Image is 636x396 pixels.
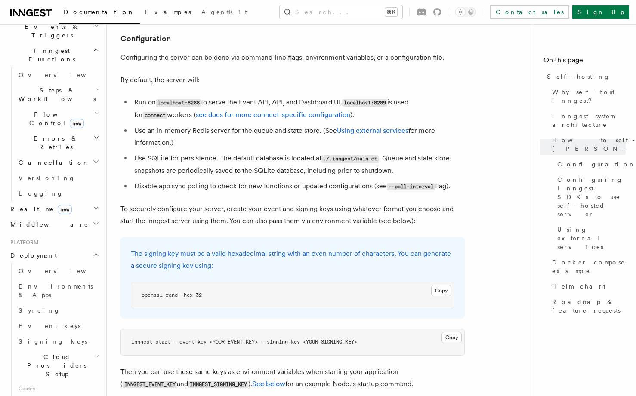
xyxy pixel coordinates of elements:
[142,292,202,298] span: openssl rand -hex 32
[15,382,101,396] span: Guides
[15,279,101,303] a: Environments & Apps
[58,205,72,214] span: new
[554,157,626,172] a: Configuration
[120,74,465,86] p: By default, the server will:
[15,353,95,378] span: Cloud Providers Setup
[7,248,101,263] button: Deployment
[196,111,350,119] a: see docs for more connect-specific configuration
[549,108,626,132] a: Inngest system architecture
[19,267,107,274] span: Overview
[19,283,93,298] span: Environments & Apps
[337,126,408,135] a: Using external services
[552,258,626,275] span: Docker compose example
[552,112,626,129] span: Inngest system architecture
[431,285,451,296] button: Copy
[554,172,626,222] a: Configuring Inngest SDKs to use self-hosted server
[15,155,101,170] button: Cancellation
[19,338,87,345] span: Signing keys
[554,222,626,255] a: Using external services
[15,170,101,186] a: Versioning
[543,69,626,84] a: Self-hosting
[552,282,605,291] span: Helm chart
[490,5,569,19] a: Contact sales
[131,339,357,345] span: inngest start --event-key <YOUR_EVENT_KEY> --signing-key <YOUR_SIGNING_KEY>
[549,279,626,294] a: Helm chart
[7,220,89,229] span: Middleware
[280,5,402,19] button: Search...⌘K
[342,99,387,107] code: localhost:8289
[15,263,101,279] a: Overview
[201,9,247,15] span: AgentKit
[156,99,201,107] code: localhost:8288
[19,175,75,181] span: Versioning
[132,125,465,149] li: Use an in-memory Redis server for the queue and state store. (See for more information.)
[132,96,465,121] li: Run on to serve the Event API, API, and Dashboard UI. is used for workers ( ).
[385,8,397,16] kbd: ⌘K
[19,307,60,314] span: Syncing
[120,203,465,227] p: To securely configure your server, create your event and signing keys using whatever format you c...
[7,217,101,232] button: Middleware
[143,112,167,119] code: connect
[557,175,626,218] span: Configuring Inngest SDKs to use self-hosted server
[15,83,101,107] button: Steps & Workflows
[549,84,626,108] a: Why self-host Inngest?
[15,318,101,334] a: Event keys
[557,160,636,169] span: Configuration
[7,201,101,217] button: Realtimenew
[549,294,626,318] a: Roadmap & feature requests
[19,322,80,329] span: Event keys
[7,239,39,246] span: Platform
[15,334,101,349] a: Signing keys
[188,381,248,388] code: INNGEST_SIGNING_KEY
[455,7,476,17] button: Toggle dark mode
[15,67,101,83] a: Overview
[15,110,95,127] span: Flow Control
[15,303,101,318] a: Syncing
[19,190,63,197] span: Logging
[123,381,177,388] code: INNGEST_EVENT_KEY
[7,43,101,67] button: Inngest Functions
[140,3,196,23] a: Examples
[196,3,252,23] a: AgentKit
[321,155,379,163] code: ./.inngest/main.db
[120,366,465,390] p: Then you can use these same keys as environment variables when starting your application ( and )....
[70,119,84,128] span: new
[59,3,140,24] a: Documentation
[547,72,610,81] span: Self-hosting
[557,225,626,251] span: Using external services
[7,19,101,43] button: Events & Triggers
[145,9,191,15] span: Examples
[387,183,435,190] code: --poll-interval
[549,255,626,279] a: Docker compose example
[15,134,93,151] span: Errors & Retries
[131,248,454,272] p: The signing key must be a valid hexadecimal string with an even number of characters. You can gen...
[7,67,101,201] div: Inngest Functions
[15,158,90,167] span: Cancellation
[132,152,465,177] li: Use SQLite for persistence. The default database is located at . Queue and state store snapshots ...
[120,52,465,64] p: Configuring the server can be done via command-line flags, environment variables, or a configurat...
[549,132,626,157] a: How to self-host [PERSON_NAME]
[441,332,462,343] button: Copy
[15,107,101,131] button: Flow Controlnew
[64,9,135,15] span: Documentation
[552,298,626,315] span: Roadmap & feature requests
[552,88,626,105] span: Why self-host Inngest?
[7,22,94,40] span: Events & Triggers
[19,71,107,78] span: Overview
[132,180,465,193] li: Disable app sync polling to check for new functions or updated configurations (see flag).
[15,86,96,103] span: Steps & Workflows
[543,55,626,69] h4: On this page
[7,46,93,64] span: Inngest Functions
[15,186,101,201] a: Logging
[572,5,629,19] a: Sign Up
[7,205,72,213] span: Realtime
[252,380,285,388] a: See below
[15,349,101,382] button: Cloud Providers Setup
[120,33,171,45] a: Configuration
[15,131,101,155] button: Errors & Retries
[7,251,57,260] span: Deployment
